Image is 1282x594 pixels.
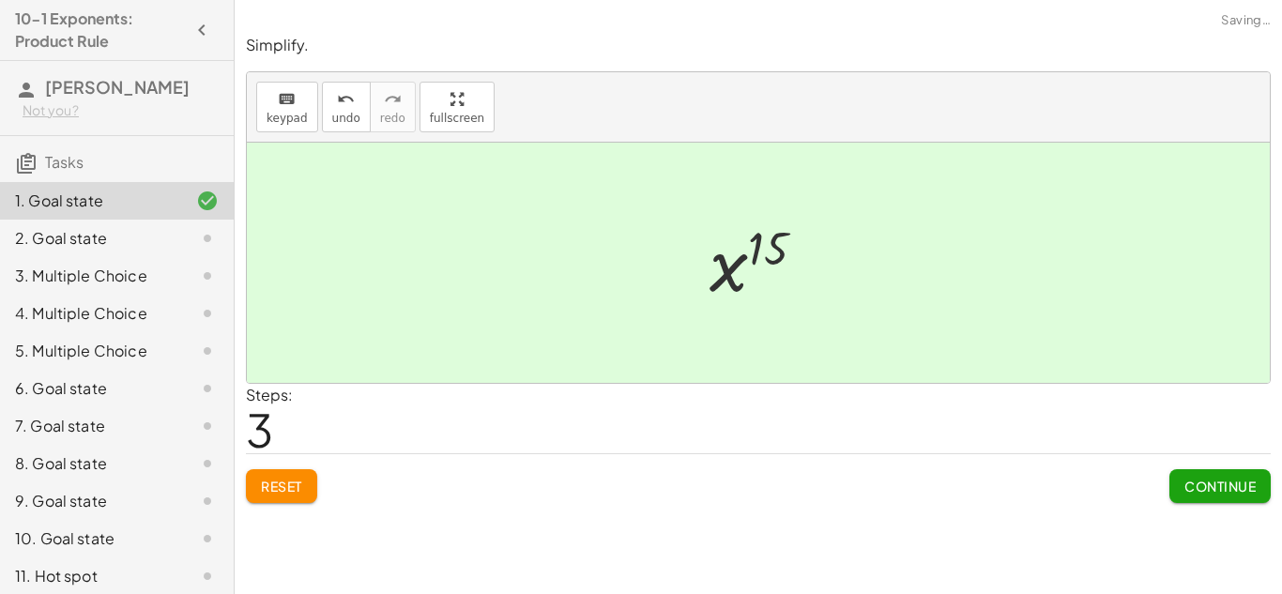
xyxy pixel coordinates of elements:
label: Steps: [246,385,293,404]
div: 2. Goal state [15,227,166,250]
span: keypad [267,112,308,125]
div: 3. Multiple Choice [15,265,166,287]
i: Task not started. [196,452,219,475]
div: 4. Multiple Choice [15,302,166,325]
i: redo [384,88,402,111]
button: keyboardkeypad [256,82,318,132]
i: undo [337,88,355,111]
i: Task not started. [196,490,219,512]
i: Task not started. [196,340,219,362]
i: Task not started. [196,227,219,250]
div: 9. Goal state [15,490,166,512]
i: keyboard [278,88,296,111]
i: Task not started. [196,265,219,287]
span: 3 [246,401,273,458]
div: 6. Goal state [15,377,166,400]
span: fullscreen [430,112,484,125]
span: Saving… [1221,11,1271,30]
h4: 10-1 Exponents: Product Rule [15,8,185,53]
i: Task finished and correct. [196,190,219,212]
div: 8. Goal state [15,452,166,475]
p: Simplify. [246,35,1271,56]
span: undo [332,112,360,125]
div: 5. Multiple Choice [15,340,166,362]
span: Tasks [45,152,84,172]
i: Task not started. [196,565,219,587]
button: fullscreen [420,82,495,132]
div: 1. Goal state [15,190,166,212]
i: Task not started. [196,415,219,437]
button: Continue [1169,469,1271,503]
span: [PERSON_NAME] [45,76,190,98]
i: Task not started. [196,377,219,400]
button: Reset [246,469,317,503]
i: Task not started. [196,527,219,550]
div: 7. Goal state [15,415,166,437]
button: undoundo [322,82,371,132]
span: Continue [1184,478,1256,495]
button: redoredo [370,82,416,132]
div: Not you? [23,101,219,120]
i: Task not started. [196,302,219,325]
span: Reset [261,478,302,495]
div: 11. Hot spot [15,565,166,587]
span: redo [380,112,405,125]
div: 10. Goal state [15,527,166,550]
